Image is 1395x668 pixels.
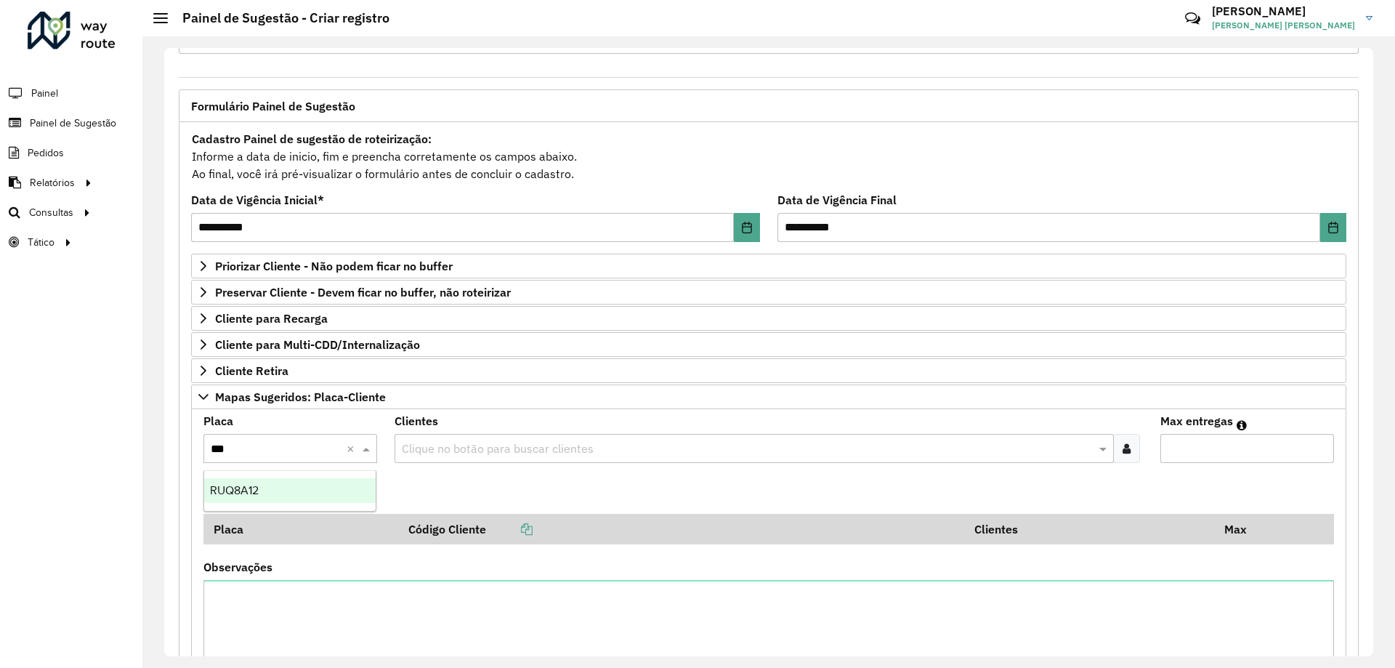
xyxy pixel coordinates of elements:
span: Formulário Painel de Sugestão [191,100,355,112]
span: Priorizar Cliente - Não podem ficar no buffer [215,260,453,272]
span: Tático [28,235,54,250]
label: Data de Vigência Inicial [191,191,324,209]
label: Data de Vigência Final [777,191,897,209]
strong: Cadastro Painel de sugestão de roteirização: [192,132,432,146]
th: Placa [203,514,399,544]
em: Máximo de clientes que serão colocados na mesma rota com os clientes informados [1237,419,1247,431]
a: Priorizar Cliente - Não podem ficar no buffer [191,254,1346,278]
th: Max [1214,514,1272,544]
ng-dropdown-panel: Options list [203,470,376,512]
span: Painel [31,86,58,101]
label: Max entregas [1160,412,1233,430]
span: Preservar Cliente - Devem ficar no buffer, não roteirizar [215,286,511,298]
span: Relatórios [30,175,75,190]
span: Cliente para Recarga [215,313,328,324]
span: Cliente para Multi-CDD/Internalização [215,339,420,350]
h2: Painel de Sugestão - Criar registro [168,10,389,26]
span: [PERSON_NAME] [PERSON_NAME] [1212,19,1355,32]
a: Preservar Cliente - Devem ficar no buffer, não roteirizar [191,280,1346,305]
a: Cliente para Multi-CDD/Internalização [191,332,1346,357]
a: Cliente Retira [191,358,1346,383]
span: Pedidos [28,145,64,161]
span: RUQ8A12 [210,484,259,496]
h3: [PERSON_NAME] [1212,4,1355,18]
span: Consultas [29,205,73,220]
label: Placa [203,412,233,430]
button: Choose Date [1320,213,1346,242]
label: Observações [203,558,272,576]
span: Clear all [347,440,359,457]
span: Cliente Retira [215,365,288,377]
button: Choose Date [734,213,760,242]
a: Cliente para Recarga [191,306,1346,331]
th: Clientes [965,514,1214,544]
a: Copiar [486,522,533,536]
span: Mapas Sugeridos: Placa-Cliente [215,391,386,403]
a: Mapas Sugeridos: Placa-Cliente [191,385,1346,409]
a: Contato Rápido [1177,3,1208,34]
th: Código Cliente [399,514,965,544]
span: Painel de Sugestão [30,116,116,131]
div: Informe a data de inicio, fim e preencha corretamente os campos abaixo. Ao final, você irá pré-vi... [191,129,1346,183]
label: Clientes [395,412,438,430]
